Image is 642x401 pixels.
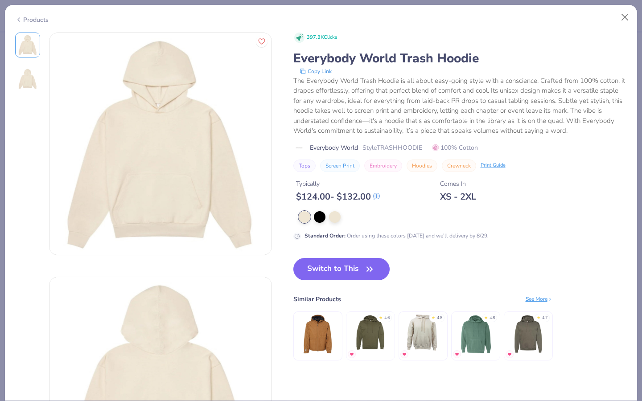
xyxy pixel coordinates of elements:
[617,9,634,26] button: Close
[305,232,346,239] strong: Standard Order :
[17,68,38,90] img: Back
[296,313,339,355] img: Dri Duck Kodiak Jacket
[407,160,437,172] button: Hoodies
[293,258,390,280] button: Switch to This
[293,144,305,151] img: brand logo
[440,191,476,202] div: XS - 2XL
[293,160,316,172] button: Tops
[507,313,549,355] img: Hanes Unisex 7.8 Oz. Ecosmart 50/50 Pullover Hooded Sweatshirt
[364,160,402,172] button: Embroidery
[293,295,341,304] div: Similar Products
[507,352,512,357] img: MostFav.gif
[484,315,488,319] div: ★
[349,313,391,355] img: Independent Trading Co. Midweight Hooded Sweatshirt
[440,179,476,188] div: Comes In
[537,315,540,319] div: ★
[437,315,442,321] div: 4.8
[362,143,422,152] span: Style TRASHHOODIE
[432,143,478,152] span: 100% Cotton
[293,50,627,67] div: Everybody World Trash Hoodie
[379,315,383,319] div: ★
[432,315,435,319] div: ★
[17,34,38,56] img: Front
[296,191,380,202] div: $ 124.00 - $ 132.00
[307,34,337,41] span: 397.3K Clicks
[454,313,497,355] img: Comfort Colors Adult Hooded Sweatshirt
[402,352,407,357] img: MostFav.gif
[310,143,358,152] span: Everybody World
[349,352,354,357] img: MostFav.gif
[454,352,460,357] img: MostFav.gif
[49,33,272,255] img: Front
[481,162,506,169] div: Print Guide
[256,36,267,47] button: Like
[305,232,489,240] div: Order using these colors [DATE] and we’ll delivery by 8/29.
[296,179,380,188] div: Typically
[384,315,390,321] div: 4.6
[542,315,547,321] div: 4.7
[402,313,444,355] img: Fresh Prints Irving Hoodie
[15,15,49,25] div: Products
[490,315,495,321] div: 4.8
[293,76,627,136] div: The Everybody World Trash Hoodie is all about easy-going style with a conscience. Crafted from 10...
[297,67,334,76] button: copy to clipboard
[526,295,553,303] div: See More
[442,160,476,172] button: Crewneck
[320,160,360,172] button: Screen Print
